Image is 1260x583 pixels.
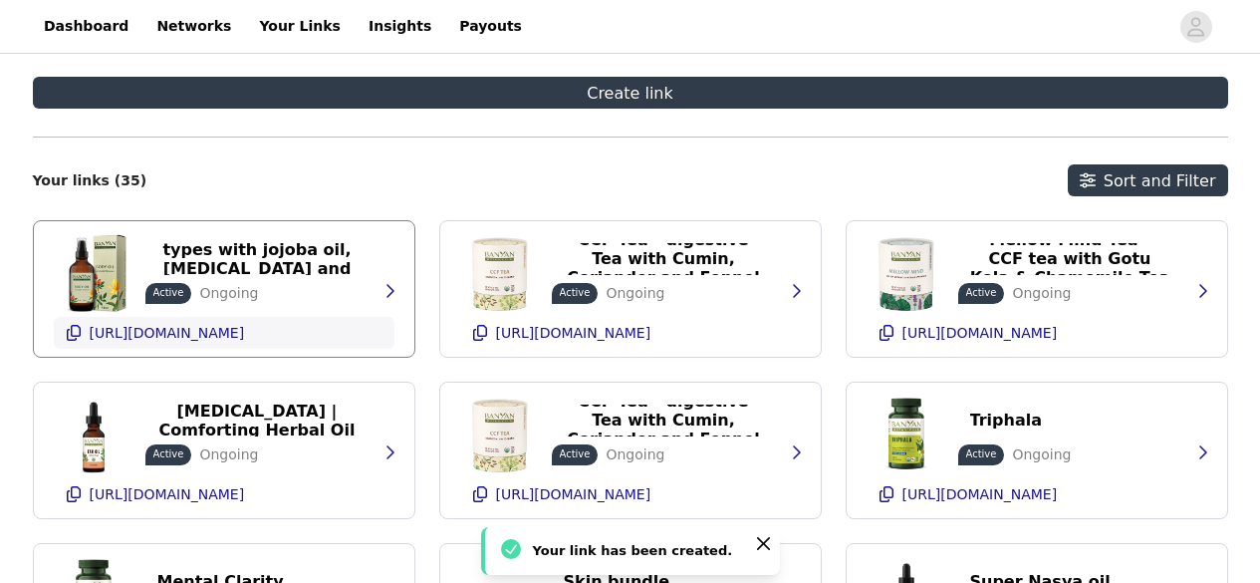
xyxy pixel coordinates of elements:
[460,395,540,474] img: CCF Tea - digestive Tea with Cumin, Coriander and Fennel
[867,395,946,474] img: Triphala Tablets - digestion, elimination and healthy gut microbiome
[958,405,1054,437] button: Triphala
[199,283,258,304] p: Ongoing
[447,4,534,49] a: Payouts
[32,4,140,49] a: Dashboard
[966,446,997,461] p: Active
[153,446,184,461] p: Active
[1012,444,1071,465] p: Ongoing
[460,233,540,313] img: CCF Tea - digestive Tea with Cumin, Coriander and Fennel
[867,478,1207,510] button: [URL][DOMAIN_NAME]
[54,395,133,474] img: Ear Oil | Ear Drops | Comforting Herbal Oil Drops
[970,411,1042,430] p: Triphala
[867,317,1207,349] button: [URL][DOMAIN_NAME]
[90,325,245,341] p: [URL][DOMAIN_NAME]
[902,325,1058,341] p: [URL][DOMAIN_NAME]
[966,285,997,300] p: Active
[970,230,1170,287] p: Mellow Mind Tea - CCF tea with Gotu Kola & Chamomile Tea
[752,531,776,555] button: Close
[552,405,776,437] button: CCF Tea - digestive Tea with Cumin, Coriander and Fennel
[496,486,651,502] p: [URL][DOMAIN_NAME]
[496,325,651,341] p: [URL][DOMAIN_NAME]
[1012,283,1071,304] p: Ongoing
[564,230,764,287] p: CCF Tea - digestive Tea with Cumin, Coriander and Fennel
[157,383,358,458] p: Ear Oil | [MEDICAL_DATA] | Comforting Herbal Oil Drops
[1186,11,1205,43] div: avatar
[33,172,147,189] h2: Your links (35)
[1068,164,1228,196] button: Sort and Filter
[54,317,394,349] button: [URL][DOMAIN_NAME]
[157,221,358,297] p: Body Oil - for all skin types with jojoba oil, [MEDICAL_DATA] and rosehip oil base
[606,283,664,304] p: Ongoing
[902,486,1058,502] p: [URL][DOMAIN_NAME]
[144,4,243,49] a: Networks
[552,243,776,275] button: CCF Tea - digestive Tea with Cumin, Coriander and Fennel
[958,243,1182,275] button: Mellow Mind Tea - CCF tea with Gotu Kola & Chamomile Tea
[90,486,245,502] p: [URL][DOMAIN_NAME]
[560,285,591,300] p: Active
[357,4,443,49] a: Insights
[247,4,353,49] a: Your Links
[54,478,394,510] button: [URL][DOMAIN_NAME]
[533,539,740,563] div: Your link has been created.
[145,243,370,275] button: Body Oil - for all skin types with jojoba oil, [MEDICAL_DATA] and rosehip oil base
[145,405,370,437] button: Ear Oil | [MEDICAL_DATA] | Comforting Herbal Oil Drops
[606,444,664,465] p: Ongoing
[153,285,184,300] p: Active
[33,77,1228,109] button: Create link
[564,392,764,448] p: CCF Tea - digestive Tea with Cumin, Coriander and Fennel
[560,446,591,461] p: Active
[199,444,258,465] p: Ongoing
[460,478,801,510] button: [URL][DOMAIN_NAME]
[867,233,946,313] img: Mellow Mind Tea - CCF tea with Gotu Kola & Chamomile Tea
[460,317,801,349] button: [URL][DOMAIN_NAME]
[54,233,133,313] img: Body Oil - for all skin types with jojoba oil, vitamin E and rosehip oil base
